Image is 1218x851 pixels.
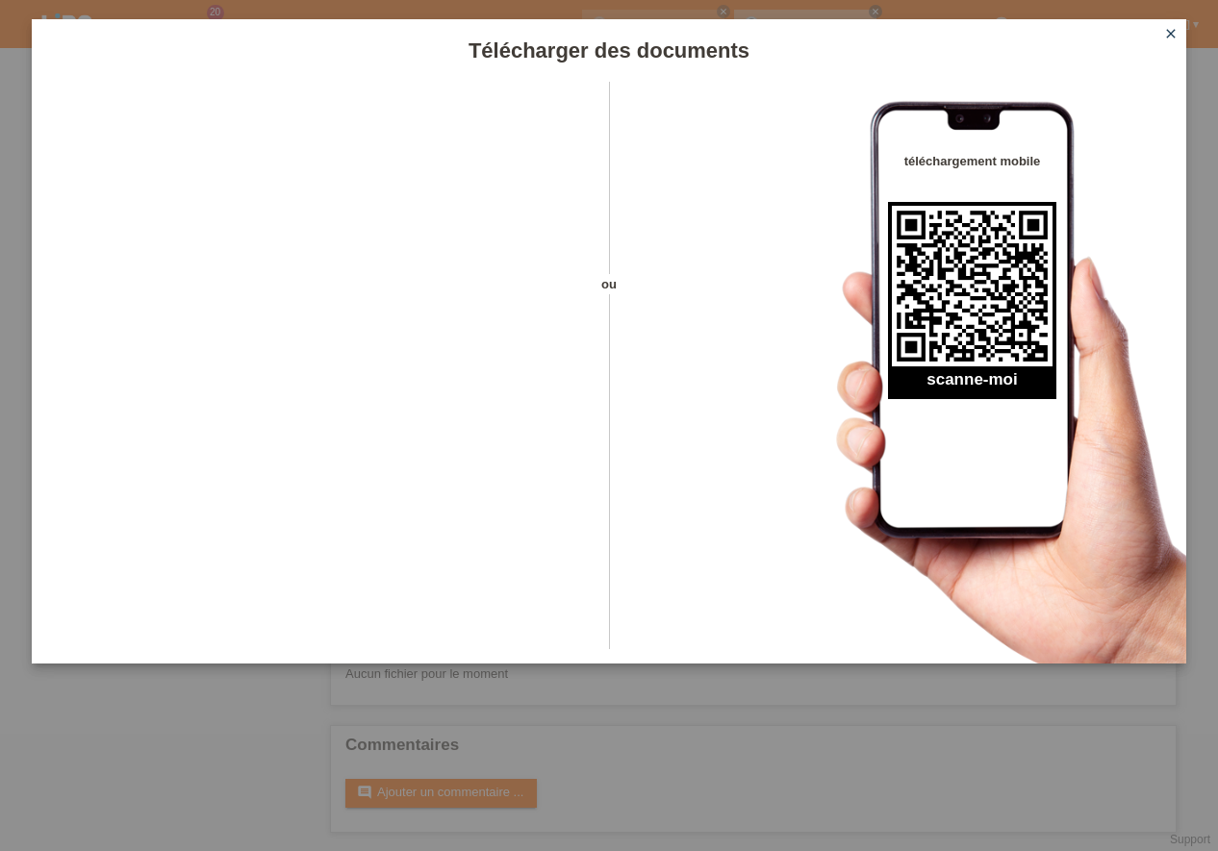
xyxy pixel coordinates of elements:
i: close [1163,26,1179,41]
span: ou [575,274,643,294]
h2: scanne-moi [888,370,1056,399]
iframe: Upload [61,130,575,611]
h1: Télécharger des documents [32,38,1186,63]
h4: téléchargement mobile [888,154,1056,168]
a: close [1158,24,1183,46]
